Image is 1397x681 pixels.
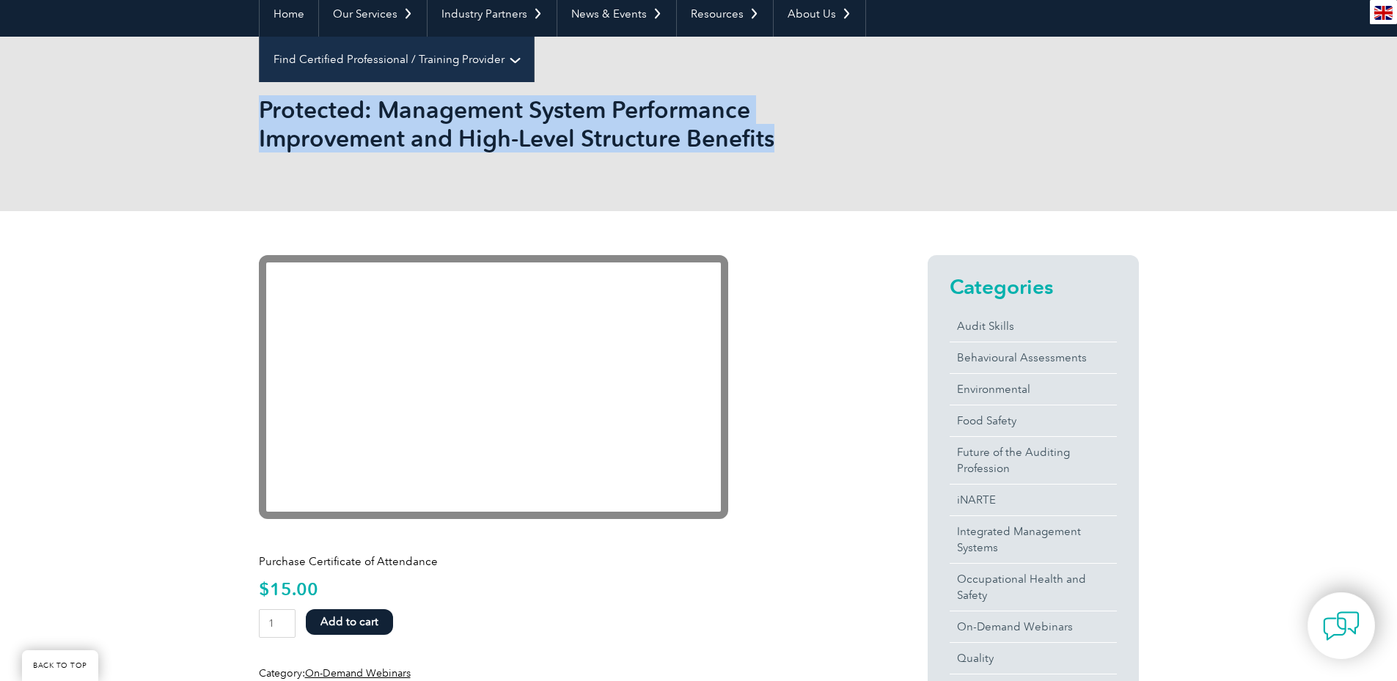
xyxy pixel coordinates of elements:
span: $ [259,578,270,600]
a: iNARTE [950,485,1117,515]
bdi: 15.00 [259,578,318,600]
button: Add to cart [306,609,393,635]
h1: Protected: Management System Performance Improvement and High-Level Structure Benefits [259,95,822,152]
a: Find Certified Professional / Training Provider [260,37,534,82]
input: Product quantity [259,609,296,638]
a: On-Demand Webinars [305,667,411,680]
img: en [1374,6,1393,20]
h2: Categories [950,275,1117,298]
a: Audit Skills [950,311,1117,342]
a: Behavioural Assessments [950,342,1117,373]
span: Category: [259,667,411,680]
a: On-Demand Webinars [950,611,1117,642]
a: Food Safety [950,405,1117,436]
img: contact-chat.png [1323,608,1360,644]
a: Environmental [950,374,1117,405]
p: Purchase Certificate of Attendance [259,553,875,570]
a: Future of the Auditing Profession [950,437,1117,484]
a: Quality [950,643,1117,674]
iframe: YouTube video player [259,255,728,519]
a: Occupational Health and Safety [950,564,1117,611]
a: BACK TO TOP [22,650,98,681]
a: Integrated Management Systems [950,516,1117,563]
